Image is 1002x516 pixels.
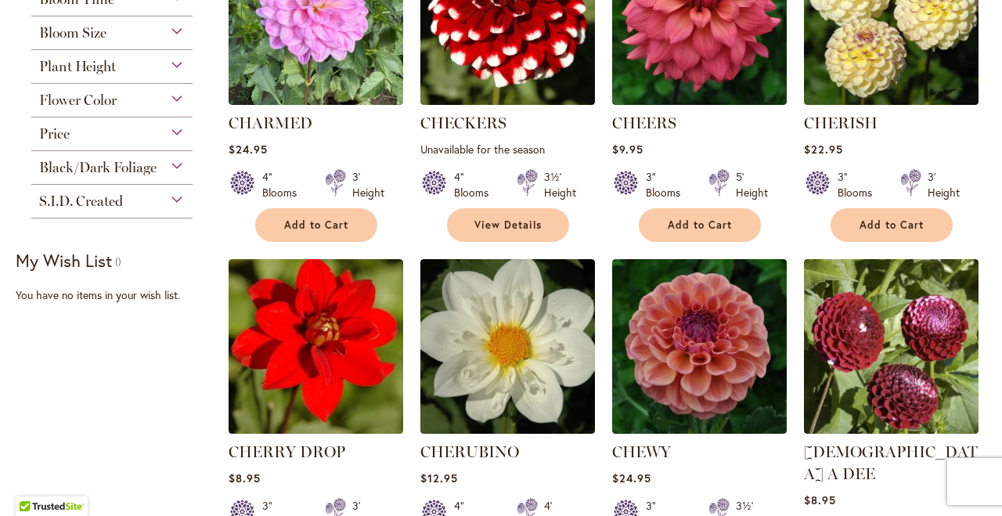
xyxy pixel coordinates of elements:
[454,169,498,200] div: 4" Blooms
[804,142,843,157] span: $22.95
[262,169,306,200] div: 4" Blooms
[646,169,690,200] div: 3" Blooms
[838,169,881,200] div: 3" Blooms
[284,218,348,232] span: Add to Cart
[804,422,979,437] a: CHICK A DEE
[612,114,676,132] a: CHEERS
[612,259,787,434] img: CHEWY
[229,114,312,132] a: CHARMED
[255,208,377,242] button: Add to Cart
[474,218,542,232] span: View Details
[12,460,56,504] iframe: Launch Accessibility Center
[612,471,651,485] span: $24.95
[39,92,117,109] span: Flower Color
[612,442,671,461] a: CHEWY
[831,208,953,242] button: Add to Cart
[804,442,978,483] a: [DEMOGRAPHIC_DATA] A DEE
[229,142,268,157] span: $24.95
[229,422,403,437] a: CHERRY DROP
[612,93,787,108] a: CHEERS
[860,218,924,232] span: Add to Cart
[804,93,979,108] a: CHERISH
[229,93,403,108] a: CHARMED
[39,193,123,210] span: S.I.D. Created
[420,442,519,461] a: CHERUBINO
[229,471,261,485] span: $8.95
[420,422,595,437] a: CHERUBINO
[639,208,761,242] button: Add to Cart
[612,422,787,437] a: CHEWY
[544,169,576,200] div: 3½' Height
[612,142,643,157] span: $9.95
[16,249,112,272] strong: My Wish List
[420,93,595,108] a: CHECKERS
[229,442,345,461] a: CHERRY DROP
[447,208,569,242] a: View Details
[39,24,106,41] span: Bloom Size
[804,259,979,434] img: CHICK A DEE
[804,493,836,507] span: $8.95
[16,287,218,303] div: You have no items in your wish list.
[736,169,768,200] div: 5' Height
[928,169,960,200] div: 3' Height
[39,58,116,75] span: Plant Height
[39,159,157,176] span: Black/Dark Foliage
[420,142,595,157] p: Unavailable for the season
[420,259,595,434] img: CHERUBINO
[420,114,506,132] a: CHECKERS
[352,169,384,200] div: 3' Height
[804,114,878,132] a: CHERISH
[420,471,458,485] span: $12.95
[229,259,403,434] img: CHERRY DROP
[668,218,732,232] span: Add to Cart
[39,125,70,143] span: Price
